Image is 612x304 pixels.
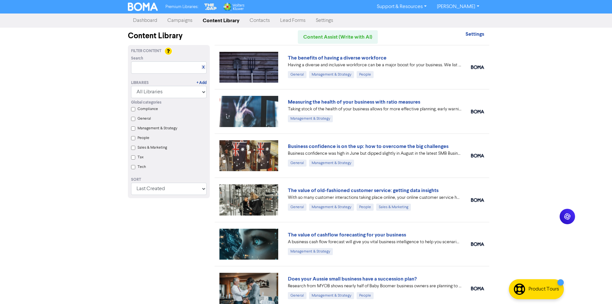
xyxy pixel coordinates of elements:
a: Dashboard [128,14,162,27]
a: Measuring the health of your business with ratio measures [288,99,420,105]
div: Content Library [128,30,210,42]
label: Compliance [137,106,158,112]
div: Global categories [131,100,207,106]
a: Content Assist (Write with AI) [298,30,378,44]
label: Tech [137,164,146,170]
img: Wolters Kluwer [223,3,244,11]
div: Management & Strategy [309,160,354,167]
a: Settings [466,32,484,37]
div: Libraries [131,80,149,86]
div: Filter Content [131,48,207,54]
div: Sort [131,177,207,183]
a: Contacts [244,14,275,27]
label: Sales & Marketing [137,145,167,151]
div: General [288,204,306,211]
div: Business confidence was high in June but dipped slightly in August in the latest SMB Business Ins... [288,150,461,157]
span: Premium Libraries: [165,5,198,9]
div: A business cash flow forecast will give you vital business intelligence to help you scenario-plan... [288,239,461,245]
img: boma [471,65,484,69]
img: boma [471,154,484,158]
label: Management & Strategy [137,125,177,131]
a: + Add [197,80,207,86]
div: With so many customer interactions taking place online, your online customer service has to be fi... [288,194,461,201]
img: BOMA Logo [128,3,158,11]
img: boma [471,198,484,202]
a: Settings [311,14,338,27]
label: Tax [137,154,144,160]
img: boma_accounting [471,242,484,246]
div: Sales & Marketing [376,204,411,211]
div: People [357,292,374,299]
div: People [357,71,374,78]
a: Content Library [198,14,244,27]
span: Search [131,56,143,61]
div: People [357,204,374,211]
div: General [288,160,306,167]
div: Management & Strategy [309,204,354,211]
div: Having a diverse and inclusive workforce can be a major boost for your business. We list four of ... [288,62,461,69]
a: Lead Forms [275,14,311,27]
a: The benefits of having a diverse workforce [288,55,386,61]
strong: Settings [466,31,484,37]
img: boma [471,287,484,290]
a: The value of cashflow forecasting for your business [288,232,406,238]
a: [PERSON_NAME] [432,2,484,12]
a: Does your Aussie small business have a succession plan? [288,276,417,282]
div: Management & Strategy [309,71,354,78]
div: General [288,292,306,299]
img: boma_accounting [471,110,484,114]
a: Support & Resources [372,2,432,12]
div: Management & Strategy [288,115,333,122]
a: Campaigns [162,14,198,27]
iframe: Chat Widget [580,273,612,304]
a: The value of old-fashioned customer service: getting data insights [288,187,439,194]
div: Management & Strategy [288,248,333,255]
label: General [137,116,151,122]
a: X [202,65,205,70]
label: People [137,135,149,141]
div: Taking stock of the health of your business allows for more effective planning, early warning abo... [288,106,461,113]
img: The Gap [203,3,217,11]
a: Business confidence is on the up: how to overcome the big challenges [288,143,448,150]
div: Research from MYOB shows nearly half of Baby Boomer business owners are planning to exit in the n... [288,283,461,290]
div: General [288,71,306,78]
div: Management & Strategy [309,292,354,299]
